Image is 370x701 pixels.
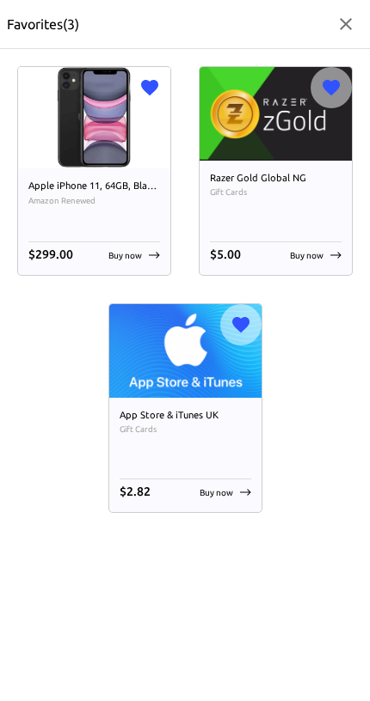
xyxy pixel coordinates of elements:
[120,423,251,436] span: Gift Cards
[210,171,342,186] h6: Razer Gold Global NG
[108,249,142,262] p: Buy now
[28,179,160,194] h6: Apple iPhone 11, 64GB, Black - Unlocked (Renewed)
[7,14,79,34] p: Favorites( 3 )
[120,485,151,498] span: $ 2.82
[200,486,233,499] p: Buy now
[290,249,324,262] p: Buy now
[210,186,342,199] span: Gift Cards
[109,304,262,398] img: App Store & iTunes UK image
[18,67,170,168] img: Apple iPhone 11, 64GB, Black - Unlocked (Renewed) image
[28,247,73,261] span: $ 299.00
[28,194,160,208] span: Amazon Renewed
[120,408,251,424] h6: App Store & iTunes UK
[210,247,241,261] span: $ 5.00
[200,67,352,161] img: Razer Gold Global NG image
